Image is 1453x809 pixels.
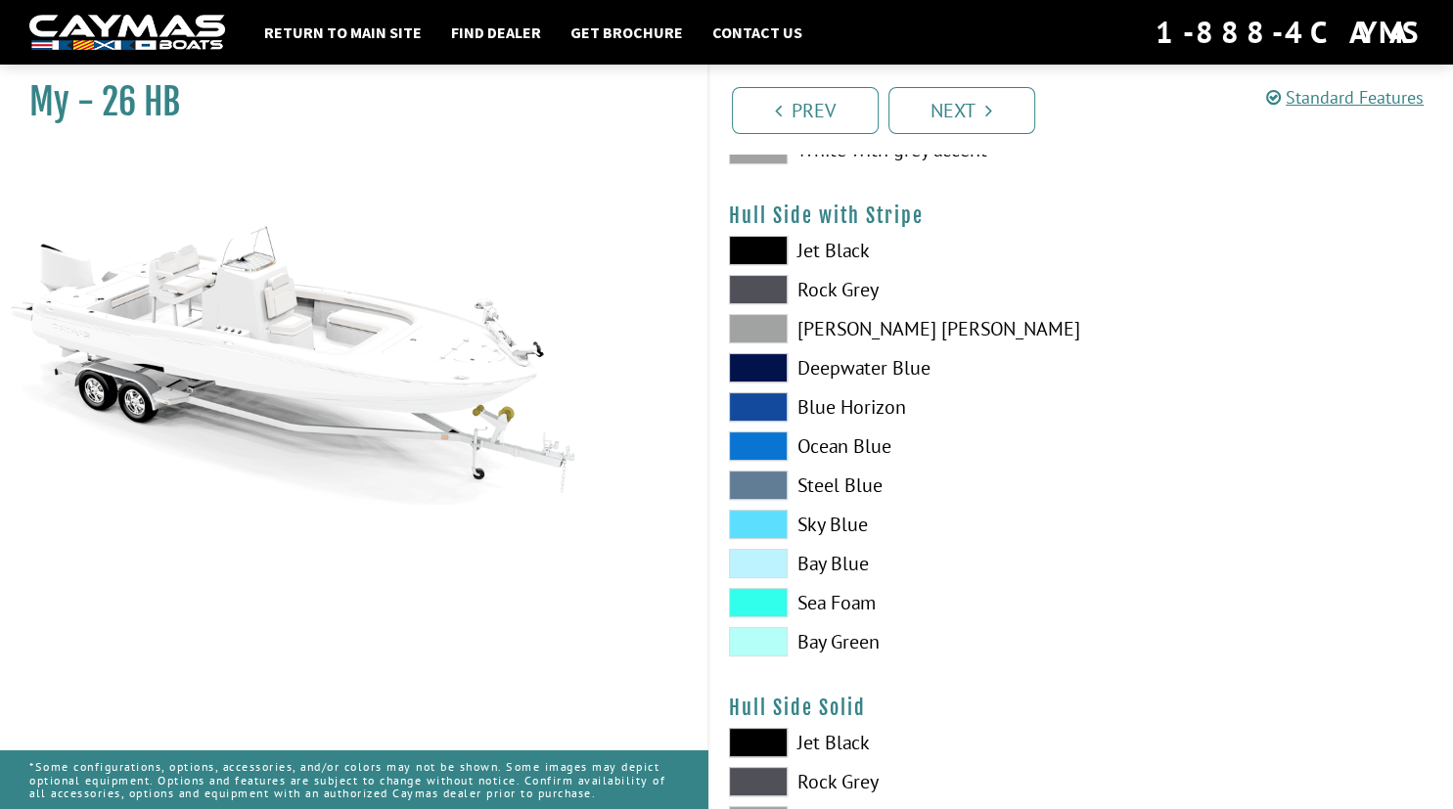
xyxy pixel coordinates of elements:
a: Standard Features [1266,86,1424,109]
label: Sky Blue [729,510,1062,539]
a: Prev [732,87,879,134]
h4: Hull Side with Stripe [729,203,1434,228]
label: Jet Black [729,728,1062,757]
label: Blue Horizon [729,392,1062,422]
a: Get Brochure [561,20,693,45]
p: *Some configurations, options, accessories, and/or colors may not be shown. Some images may depic... [29,750,678,809]
label: Deepwater Blue [729,353,1062,382]
label: Rock Grey [729,767,1062,796]
label: Ocean Blue [729,431,1062,461]
label: Jet Black [729,236,1062,265]
a: Find Dealer [441,20,551,45]
a: Return to main site [254,20,431,45]
h1: My - 26 HB [29,80,658,124]
a: Next [888,87,1035,134]
label: Rock Grey [729,275,1062,304]
label: [PERSON_NAME] [PERSON_NAME] [729,314,1062,343]
a: Contact Us [703,20,812,45]
div: 1-888-4CAYMAS [1156,11,1424,54]
label: Bay Green [729,627,1062,656]
img: white-logo-c9c8dbefe5ff5ceceb0f0178aa75bf4bb51f6bca0971e226c86eb53dfe498488.png [29,15,225,51]
h4: Hull Side Solid [729,696,1434,720]
label: Steel Blue [729,471,1062,500]
label: Sea Foam [729,588,1062,617]
label: Bay Blue [729,549,1062,578]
